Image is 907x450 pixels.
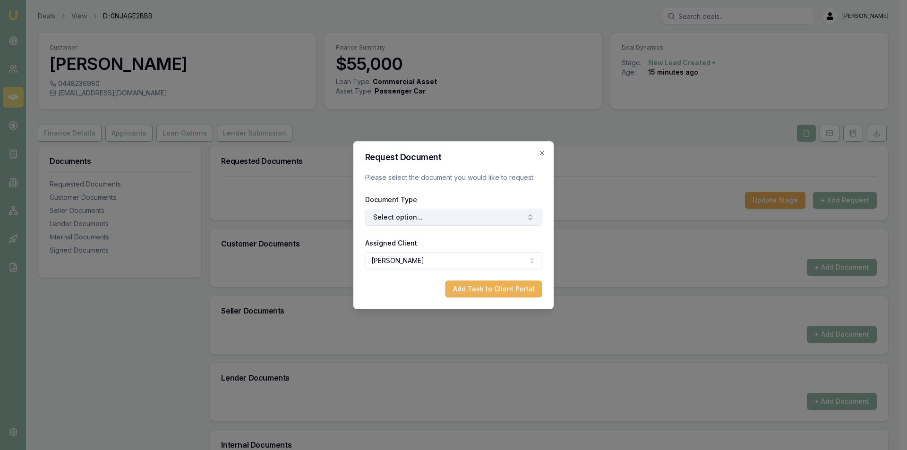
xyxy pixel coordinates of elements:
[365,209,542,226] button: Select option...
[365,239,417,247] label: Assigned Client
[365,153,542,161] h2: Request Document
[365,173,542,182] p: Please select the document you would like to request.
[445,280,542,297] button: Add Task to Client Portal
[365,195,417,204] label: Document Type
